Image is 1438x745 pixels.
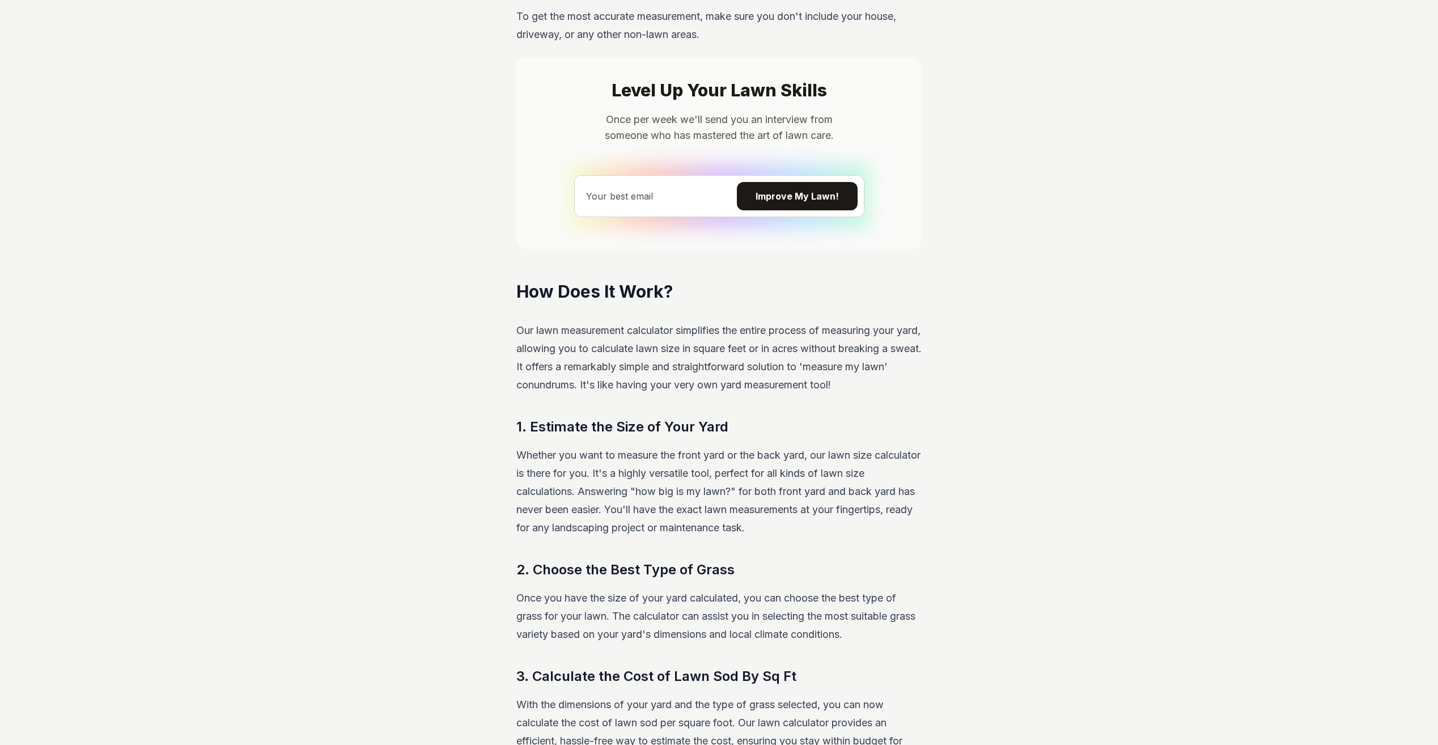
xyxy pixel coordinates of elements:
[737,182,858,210] button: Improve My Lawn!
[516,560,922,580] h3: 2. Choose the Best Type of Grass
[592,112,846,143] p: Once per week we'll send you an interview from someone who has mastered the art of lawn care.
[574,175,864,217] input: Your best email
[516,589,922,644] p: Once you have the size of your yard calculated, you can choose the best type of grass for your la...
[516,446,922,537] p: Whether you want to measure the front yard or the back yard, our lawn size calculator is there fo...
[516,321,922,394] p: Our lawn measurement calculator simplifies the entire process of measuring your yard, allowing yo...
[516,7,922,44] p: To get the most accurate measurement, make sure you don't include your house, driveway, or any ot...
[516,281,922,303] h2: How Does It Work?
[516,417,922,437] h3: 1. Estimate the Size of Your Yard
[529,80,910,100] h2: Level Up Your Lawn Skills
[516,666,922,687] h3: 3. Calculate the Cost of Lawn Sod By Sq Ft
